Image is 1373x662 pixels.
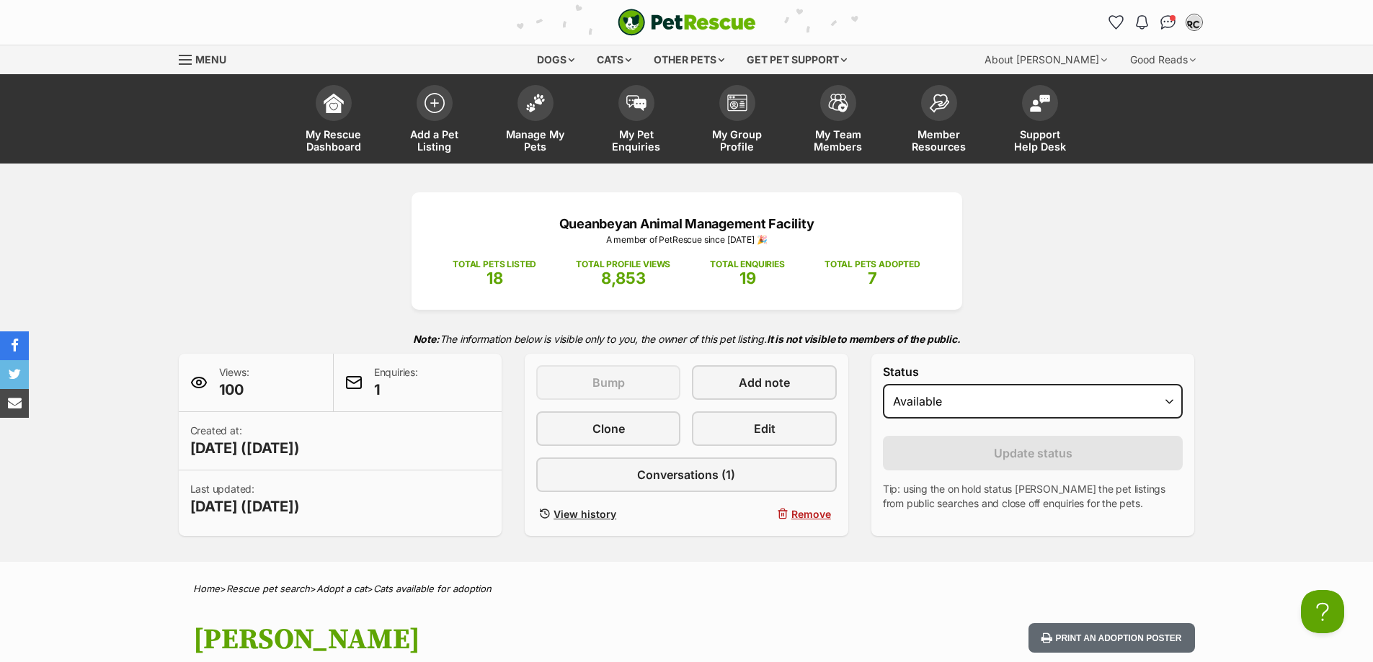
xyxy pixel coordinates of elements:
a: My Team Members [788,78,889,164]
button: Notifications [1131,11,1154,34]
span: Add note [739,374,790,391]
div: > > > [157,583,1217,594]
span: My Team Members [806,128,871,153]
div: Cats [587,45,641,74]
a: PetRescue [618,9,756,36]
img: team-members-icon-5396bd8760b3fe7c0b43da4ab00e1e3bb1a5d9ba89233759b79545d2d3fc5d0d.svg [828,94,848,112]
div: Get pet support [737,45,857,74]
p: Views: [219,365,249,400]
span: 1 [374,380,418,400]
a: View history [536,504,680,524]
strong: Note: [413,333,440,345]
img: group-profile-icon-3fa3cf56718a62981997c0bc7e787c4b2cf8bcc04b72c1350f741eb67cf2f40e.svg [727,94,747,112]
a: Manage My Pets [485,78,586,164]
img: dashboard-icon-eb2f2d2d3e046f16d808141f083e7271f6b2e854fb5c12c21221c1fb7104beca.svg [324,93,344,113]
span: Edit [754,420,776,437]
a: Clone [536,411,680,446]
img: member-resources-icon-8e73f808a243e03378d46382f2149f9095a855e16c252ad45f914b54edf8863c.svg [929,94,949,113]
img: logo-cat-932fe2b9b8326f06289b0f2fb663e598f794de774fb13d1741a6617ecf9a85b4.svg [618,9,756,36]
div: Good Reads [1120,45,1206,74]
a: My Pet Enquiries [586,78,687,164]
span: Remove [791,506,831,522]
label: Status [883,365,1183,378]
a: Cats available for adoption [373,583,492,594]
iframe: Help Scout Beacon - Open [1301,590,1344,633]
img: help-desk-icon-fdf02630f3aa405de69fd3d07c3f3aa587a6932b1a1747fa1d2bba05be0121f9.svg [1030,94,1050,112]
p: TOTAL PROFILE VIEWS [576,258,670,271]
span: Support Help Desk [1008,128,1072,153]
button: Print an adoption poster [1028,623,1194,653]
img: Megan Gibbs profile pic [1187,15,1201,30]
img: add-pet-listing-icon-0afa8454b4691262ce3f59096e99ab1cd57d4a30225e0717b998d2c9b9846f56.svg [425,93,445,113]
img: chat-41dd97257d64d25036548639549fe6c8038ab92f7586957e7f3b1b290dea8141.svg [1160,15,1176,30]
p: Created at: [190,424,300,458]
span: Bump [592,374,625,391]
p: A member of PetRescue since [DATE] 🎉 [433,233,941,246]
span: 8,853 [601,269,646,287]
span: Manage My Pets [503,128,568,153]
a: My Group Profile [687,78,788,164]
span: 7 [868,269,877,287]
p: TOTAL PETS ADOPTED [825,258,920,271]
a: Conversations (1) [536,457,837,492]
span: Add a Pet Listing [402,128,467,153]
p: Enquiries: [374,365,418,400]
p: TOTAL ENQUIRIES [710,258,784,271]
span: [DATE] ([DATE]) [190,438,300,458]
p: Last updated: [190,482,300,516]
span: 19 [739,269,756,287]
span: My Pet Enquiries [604,128,669,153]
span: Member Resources [907,128,972,153]
strong: It is not visible to members of the public. [767,333,961,345]
p: Tip: using the on hold status [PERSON_NAME] the pet listings from public searches and close off e... [883,482,1183,511]
ul: Account quick links [1105,11,1206,34]
div: Other pets [644,45,734,74]
div: Dogs [527,45,585,74]
button: My account [1183,11,1206,34]
button: Bump [536,365,680,400]
h1: [PERSON_NAME] [193,623,803,656]
p: Queanbeyan Animal Management Facility [433,214,941,233]
span: 18 [486,269,503,287]
a: My Rescue Dashboard [283,78,384,164]
span: 100 [219,380,249,400]
button: Remove [692,504,836,524]
span: View history [554,506,616,522]
a: Rescue pet search [226,583,310,594]
button: Update status [883,436,1183,470]
img: pet-enquiries-icon-7e3ad2cf08bfb03b45e93fb7055b45f3efa6380592205ae92323e6603595dc1f.svg [626,95,646,111]
a: Edit [692,411,836,446]
span: [DATE] ([DATE]) [190,496,300,516]
div: About [PERSON_NAME] [974,45,1117,74]
a: Adopt a cat [316,583,367,594]
img: manage-my-pets-icon-02211641906a0b7f246fdf0571729dbe1e7629f14944591b6c1af311fb30b64b.svg [525,94,546,112]
a: Home [193,583,220,594]
img: notifications-46538b983faf8c2785f20acdc204bb7945ddae34d4c08c2a6579f10ce5e182be.svg [1136,15,1147,30]
a: Add a Pet Listing [384,78,485,164]
a: Conversations [1157,11,1180,34]
span: My Group Profile [705,128,770,153]
span: Update status [994,444,1072,462]
p: The information below is visible only to you, the owner of this pet listing. [179,324,1195,354]
span: Conversations (1) [637,466,735,483]
a: Add note [692,365,836,400]
span: Menu [195,53,226,66]
a: Member Resources [889,78,990,164]
a: Support Help Desk [990,78,1090,164]
span: My Rescue Dashboard [301,128,366,153]
a: Favourites [1105,11,1128,34]
p: TOTAL PETS LISTED [453,258,536,271]
a: Menu [179,45,236,71]
span: Clone [592,420,625,437]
